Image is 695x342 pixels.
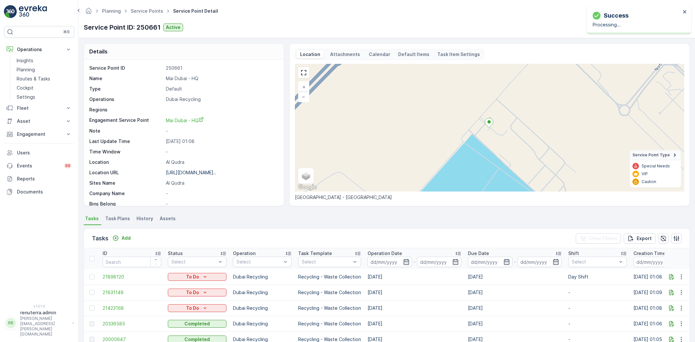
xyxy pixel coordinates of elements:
p: Sites Name [89,180,163,186]
p: Due Date [468,250,489,257]
p: Tasks [92,234,109,243]
p: [PERSON_NAME][EMAIL_ADDRESS][PERSON_NAME][DOMAIN_NAME] [20,316,69,337]
a: Settings [14,93,74,102]
p: To Do [186,289,199,296]
td: [DATE] [465,300,565,316]
p: Recycling - Waste Collection [298,274,361,280]
img: logo [4,5,17,18]
p: - [568,289,627,296]
p: Mai Dubai - HQ [166,75,277,82]
p: [URL][DOMAIN_NAME].. [166,170,216,175]
p: Documents [17,189,72,195]
button: To Do [168,289,226,296]
p: Cockpit [17,85,34,91]
span: v 1.51.0 [4,304,74,308]
a: Layers [299,169,313,183]
td: [DATE] [364,316,465,332]
span: + [302,84,305,90]
a: Routes & Tasks [14,74,74,83]
button: Clear Filters [576,233,621,244]
p: Day Shift [568,274,627,280]
p: Dubai Recycling [233,289,292,296]
p: - [166,190,277,197]
p: renuterra.admin [20,309,69,316]
td: [DATE] [465,285,565,300]
p: ⌘B [63,29,70,35]
a: Reports [4,172,74,185]
p: Service Point ID: 250661 [84,22,161,32]
p: Users [17,150,72,156]
p: 99 [65,163,70,168]
p: - [413,258,416,266]
p: Processing... [593,21,681,28]
p: Status [168,250,183,257]
button: Export [624,233,656,244]
p: Reports [17,176,72,182]
p: Asset [17,118,61,124]
p: To Do [186,305,199,311]
p: Caution [642,179,656,184]
p: Success [604,11,629,20]
p: Engagement [17,131,61,137]
a: Insights [14,56,74,65]
p: Shift [568,250,579,257]
a: 21631149 [103,289,161,296]
p: Al Qudra [166,180,277,186]
button: To Do [168,273,226,281]
summary: Service Point Type [630,150,681,160]
button: Asset [4,115,74,128]
p: Completed [184,321,210,327]
td: [DATE] [364,269,465,285]
p: Clear Filters [589,235,617,242]
p: - [166,128,277,134]
p: Special Needs [642,164,670,169]
span: − [302,94,305,99]
p: Select [302,259,351,265]
p: Location URL [89,169,163,176]
div: RR [6,318,16,328]
td: [DATE] [364,300,465,316]
p: Last Update Time [89,138,163,145]
p: Operation [233,250,255,257]
input: dd/mm/yyyy [368,257,412,267]
button: RRrenuterra.admin[PERSON_NAME][EMAIL_ADDRESS][PERSON_NAME][DOMAIN_NAME] [4,309,74,337]
span: Service Point Detail [172,8,219,14]
span: Mai Dubai - HQ [166,118,204,123]
p: Export [637,235,652,242]
input: dd/mm/yyyy [633,257,678,267]
button: Engagement [4,128,74,141]
p: Select [171,259,216,265]
a: Mai Dubai - HQ [166,117,277,124]
a: Zoom In [299,82,309,92]
a: Events99 [4,159,74,172]
button: Operations [4,43,74,56]
p: Add [122,235,131,241]
p: Recycling - Waste Collection [298,321,361,327]
p: Location [299,51,321,58]
input: Search [103,257,161,267]
span: History [137,215,153,222]
button: Add [110,234,133,242]
a: Users [4,146,74,159]
p: Operation Date [368,250,402,257]
a: View Fullscreen [299,68,309,78]
button: To Do [168,304,226,312]
a: Service Points [131,8,163,14]
p: Bins Belong [89,201,163,207]
p: Events [17,163,60,169]
p: Attachments [329,51,361,58]
p: Service Point ID [89,65,163,71]
img: Google [297,183,318,192]
p: Recycling - Waste Collection [298,289,361,296]
a: 21898120 [103,274,161,280]
a: Open this area in Google Maps (opens a new window) [297,183,318,192]
a: 20336585 [103,321,161,327]
p: Recycling - Waste Collection [298,305,361,311]
p: - [568,321,627,327]
p: VIP [642,171,648,177]
p: Select [572,259,617,265]
td: [DATE] [364,285,465,300]
span: 21423168 [103,305,161,311]
p: Dubai Recycling [233,274,292,280]
a: Planning [102,8,121,14]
